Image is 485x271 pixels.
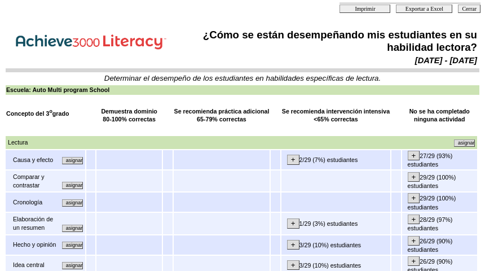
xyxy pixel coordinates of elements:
td: No se ha completado ninguna actividad [402,107,477,124]
td: 28/29 (97%) estudiantes [402,213,477,234]
td: Se recomienda intervención intensiva <65% correctas [281,107,390,124]
td: 27/29 (93%) estudiantes [402,150,477,169]
td: 29/29 (100%) estudiantes [402,171,477,191]
input: Asignar otras actividades alineadas con este mismo concepto. [62,182,83,189]
input: Imprimir [339,5,390,13]
input: + [408,215,420,224]
input: + [408,172,420,182]
input: + [287,240,299,250]
input: Exportar a Excel [396,5,452,13]
input: Cerrar [458,5,480,13]
input: Asignar otras actividades alineadas con este mismo concepto. [62,262,83,269]
td: Cronología [12,198,59,207]
td: 26/29 (90%) estudiantes [402,235,477,255]
td: 2/29 (7%) estudiantes [281,150,390,169]
td: [DATE] - [DATE] [179,55,478,65]
sup: o [49,108,52,114]
td: Idea central [12,260,53,270]
td: Demuestra dominio 80-100% correctas [96,107,162,124]
td: Causa y efecto [12,155,59,165]
input: Asignar otras actividades alineadas con este mismo concepto. [62,225,83,232]
td: 1/29 (3%) estudiantes [281,213,390,234]
td: ¿Cómo se están desempeñando mis estudiantes en su habilidad lectora? [179,28,478,54]
input: Asignar otras actividades alineadas con este mismo concepto. [62,199,83,207]
td: Hecho y opinión [12,240,59,250]
input: + [408,193,420,203]
input: Asignar otras actividades alineadas con este mismo concepto. [62,157,83,164]
td: Elaboración de un resumen [12,215,59,232]
input: Asignar otras actividades alineadas con este mismo concepto. [454,139,475,147]
img: Achieve3000 Reports Logo Spanish [8,28,177,53]
td: 3/29 (10%) estudiantes [281,235,390,255]
img: spacer.gif [6,126,7,134]
td: 29/29 (100%) estudiantes [402,193,477,212]
td: Comparar y contrastar [12,172,59,190]
input: + [408,256,420,266]
input: + [287,260,299,270]
input: + [408,236,420,246]
td: Lectura [7,138,228,147]
td: Determinar el desempeño de los estudiantes en habilidades específicas de lectura. [6,74,479,82]
td: Se recomienda práctica adicional 65-79% correctas [174,107,270,124]
td: Concepto del 3 grado [6,107,85,124]
input: + [287,218,299,228]
input: + [408,151,420,160]
td: Escuela: Auto Multi program School [6,85,479,95]
input: + [287,155,299,164]
input: Asignar otras actividades alineadas con este mismo concepto. [62,242,83,249]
